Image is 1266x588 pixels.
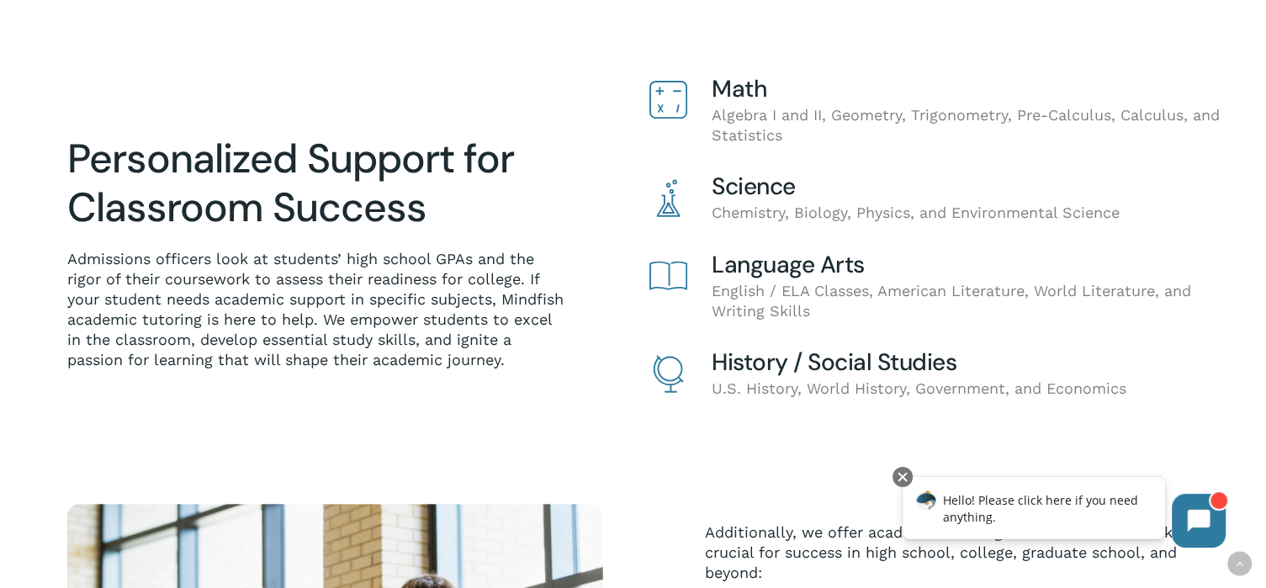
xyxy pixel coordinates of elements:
[885,464,1242,564] iframe: Chatbot
[712,350,1226,399] div: U.S. History, World History, Government, and Economics
[712,174,1226,199] h4: Science
[67,135,569,232] h2: Personalized Support for Classroom Success
[712,77,1226,146] div: Algebra I and II, Geometry, Trigonometry, Pre-Calculus, Calculus, and Statistics
[712,174,1226,223] div: Chemistry, Biology, Physics, and Environmental Science
[712,252,1226,321] div: English / ELA Classes, American Literature, World Literature, and Writing Skills
[712,350,1226,375] h4: History / Social Studies
[712,252,1226,278] h4: Language Arts
[712,77,1226,102] h4: Math
[67,249,569,370] p: Admissions officers look at students’ high school GPAs and the rigor of their coursework to asses...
